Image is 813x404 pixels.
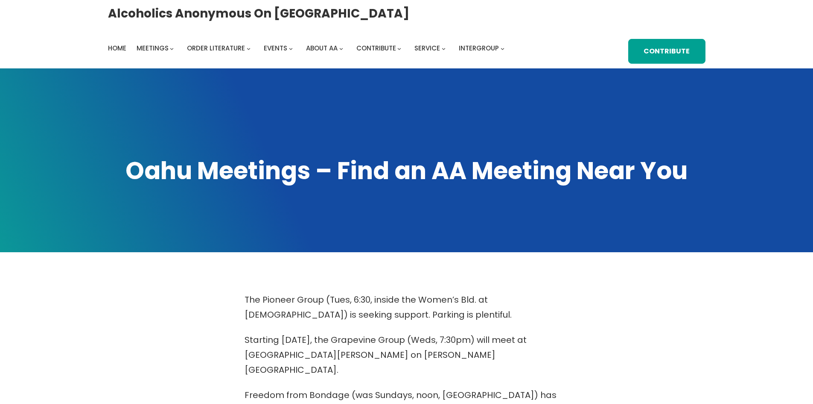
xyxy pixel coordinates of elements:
[397,46,401,50] button: Contribute submenu
[414,44,440,53] span: Service
[187,44,245,53] span: Order Literature
[459,44,499,53] span: Intergroup
[264,42,287,54] a: Events
[264,44,287,53] span: Events
[356,44,396,53] span: Contribute
[108,44,126,53] span: Home
[245,333,569,377] p: Starting [DATE], the Grapevine Group (Weds, 7:30pm) will meet at [GEOGRAPHIC_DATA][PERSON_NAME] o...
[356,42,396,54] a: Contribute
[247,46,251,50] button: Order Literature submenu
[459,42,499,54] a: Intergroup
[137,42,169,54] a: Meetings
[628,39,705,64] a: Contribute
[414,42,440,54] a: Service
[245,292,569,322] p: The Pioneer Group (Tues, 6:30, inside the Women’s Bld. at [DEMOGRAPHIC_DATA]) is seeking support....
[108,3,409,24] a: Alcoholics Anonymous on [GEOGRAPHIC_DATA]
[306,44,338,53] span: About AA
[108,42,126,54] a: Home
[289,46,293,50] button: Events submenu
[501,46,504,50] button: Intergroup submenu
[442,46,446,50] button: Service submenu
[108,42,507,54] nav: Intergroup
[306,42,338,54] a: About AA
[108,155,705,187] h1: Oahu Meetings – Find an AA Meeting Near You
[137,44,169,53] span: Meetings
[170,46,174,50] button: Meetings submenu
[339,46,343,50] button: About AA submenu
